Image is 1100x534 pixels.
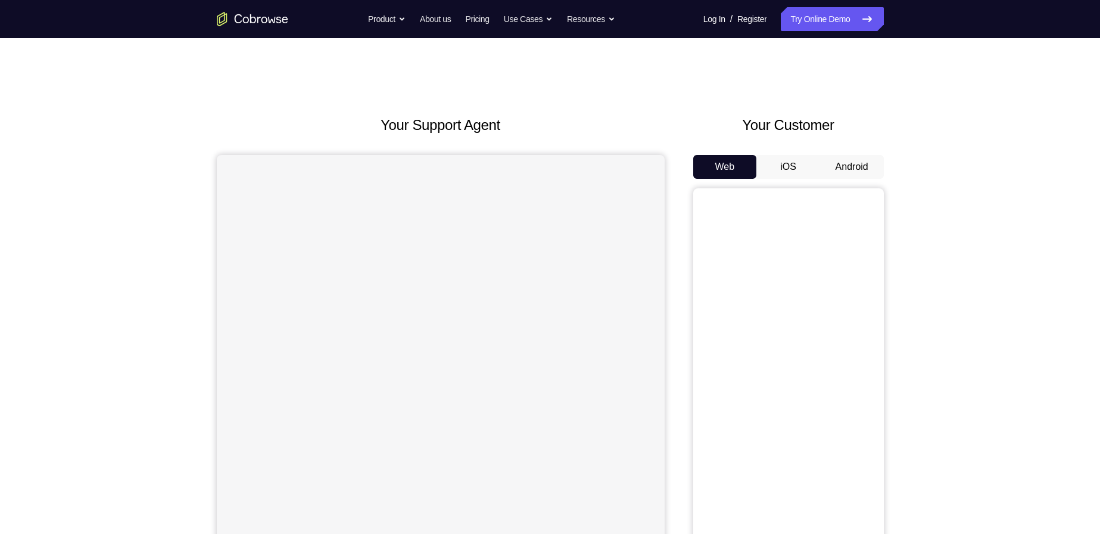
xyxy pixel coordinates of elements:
[420,7,451,31] a: About us
[693,114,884,136] h2: Your Customer
[756,155,820,179] button: iOS
[781,7,883,31] a: Try Online Demo
[567,7,615,31] button: Resources
[730,12,733,26] span: /
[703,7,725,31] a: Log In
[820,155,884,179] button: Android
[504,7,553,31] button: Use Cases
[217,12,288,26] a: Go to the home page
[693,155,757,179] button: Web
[465,7,489,31] a: Pricing
[737,7,766,31] a: Register
[368,7,406,31] button: Product
[217,114,665,136] h2: Your Support Agent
